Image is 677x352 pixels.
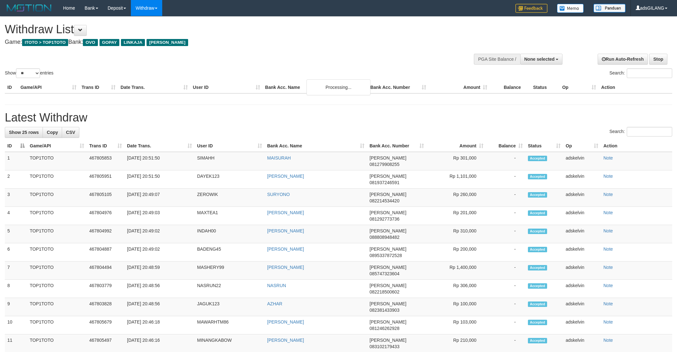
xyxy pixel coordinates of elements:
[603,246,613,252] a: Note
[370,198,399,203] span: Copy 082214534420 to clipboard
[267,228,304,233] a: [PERSON_NAME]
[563,262,601,280] td: adskelvin
[528,283,547,289] span: Accepted
[87,243,124,262] td: 467804887
[609,68,672,78] label: Search:
[525,140,563,152] th: Status: activate to sort column ascending
[593,4,625,12] img: panduan.png
[195,189,265,207] td: ZEROWIK
[79,82,118,93] th: Trans ID
[370,216,399,222] span: Copy 081292773736 to clipboard
[195,262,265,280] td: MASHERY99
[267,283,286,288] a: NASRUN
[603,338,613,343] a: Note
[426,207,486,225] td: Rp 201,000
[528,247,547,252] span: Accepted
[426,262,486,280] td: Rp 1,400,000
[603,192,613,197] a: Note
[370,308,399,313] span: Copy 082381433903 to clipboard
[267,301,282,306] a: AZHAR
[486,243,525,262] td: -
[486,207,525,225] td: -
[486,140,525,152] th: Balance: activate to sort column ascending
[124,225,195,243] td: [DATE] 20:49:02
[121,39,145,46] span: LINKAJA
[124,298,195,316] td: [DATE] 20:48:56
[27,225,87,243] td: TOP1TOTO
[603,174,613,179] a: Note
[124,152,195,170] td: [DATE] 20:51:50
[563,140,601,152] th: Op: activate to sort column ascending
[118,82,190,93] th: Date Trans.
[370,283,406,288] span: [PERSON_NAME]
[27,189,87,207] td: TOP1TOTO
[560,82,599,93] th: Op
[426,298,486,316] td: Rp 100,000
[87,225,124,243] td: 467804992
[62,127,79,138] a: CSV
[5,127,43,138] a: Show 25 rows
[426,170,486,189] td: Rp 1,101,000
[486,262,525,280] td: -
[124,189,195,207] td: [DATE] 20:49:07
[5,243,27,262] td: 6
[27,262,87,280] td: TOP1TOTO
[267,246,304,252] a: [PERSON_NAME]
[267,210,304,215] a: [PERSON_NAME]
[195,152,265,170] td: SIMAHH
[486,316,525,334] td: -
[16,68,40,78] select: Showentries
[27,280,87,298] td: TOP1TOTO
[563,243,601,262] td: adskelvin
[370,192,406,197] span: [PERSON_NAME]
[47,130,58,135] span: Copy
[370,265,406,270] span: [PERSON_NAME]
[601,140,672,152] th: Action
[43,127,62,138] a: Copy
[87,316,124,334] td: 467805679
[524,57,555,62] span: None selected
[563,207,601,225] td: adskelvin
[528,229,547,234] span: Accepted
[27,243,87,262] td: TOP1TOTO
[603,228,613,233] a: Note
[474,54,520,65] div: PGA Site Balance /
[124,207,195,225] td: [DATE] 20:49:03
[87,298,124,316] td: 467803828
[267,174,304,179] a: [PERSON_NAME]
[603,265,613,270] a: Note
[195,280,265,298] td: NASRUN22
[426,316,486,334] td: Rp 103,000
[649,54,667,65] a: Stop
[87,207,124,225] td: 467804976
[530,82,560,93] th: Status
[5,39,445,45] h4: Game: Bank:
[195,225,265,243] td: INDAH00
[5,111,672,124] h1: Latest Withdraw
[426,140,486,152] th: Amount: activate to sort column ascending
[563,152,601,170] td: adskelvin
[124,140,195,152] th: Date Trans.: activate to sort column ascending
[22,39,68,46] span: ITOTO > TOP1TOTO
[5,280,27,298] td: 8
[528,265,547,270] span: Accepted
[370,344,399,349] span: Copy 083102179433 to clipboard
[267,338,304,343] a: [PERSON_NAME]
[603,210,613,215] a: Note
[370,338,406,343] span: [PERSON_NAME]
[9,130,39,135] span: Show 25 rows
[429,82,490,93] th: Amount
[124,262,195,280] td: [DATE] 20:48:59
[370,162,399,167] span: Copy 081279908255 to clipboard
[627,68,672,78] input: Search:
[27,152,87,170] td: TOP1TOTO
[426,243,486,262] td: Rp 200,000
[490,82,530,93] th: Balance
[426,280,486,298] td: Rp 306,000
[603,319,613,325] a: Note
[528,210,547,216] span: Accepted
[87,152,124,170] td: 467805853
[124,316,195,334] td: [DATE] 20:46:18
[486,152,525,170] td: -
[370,155,406,160] span: [PERSON_NAME]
